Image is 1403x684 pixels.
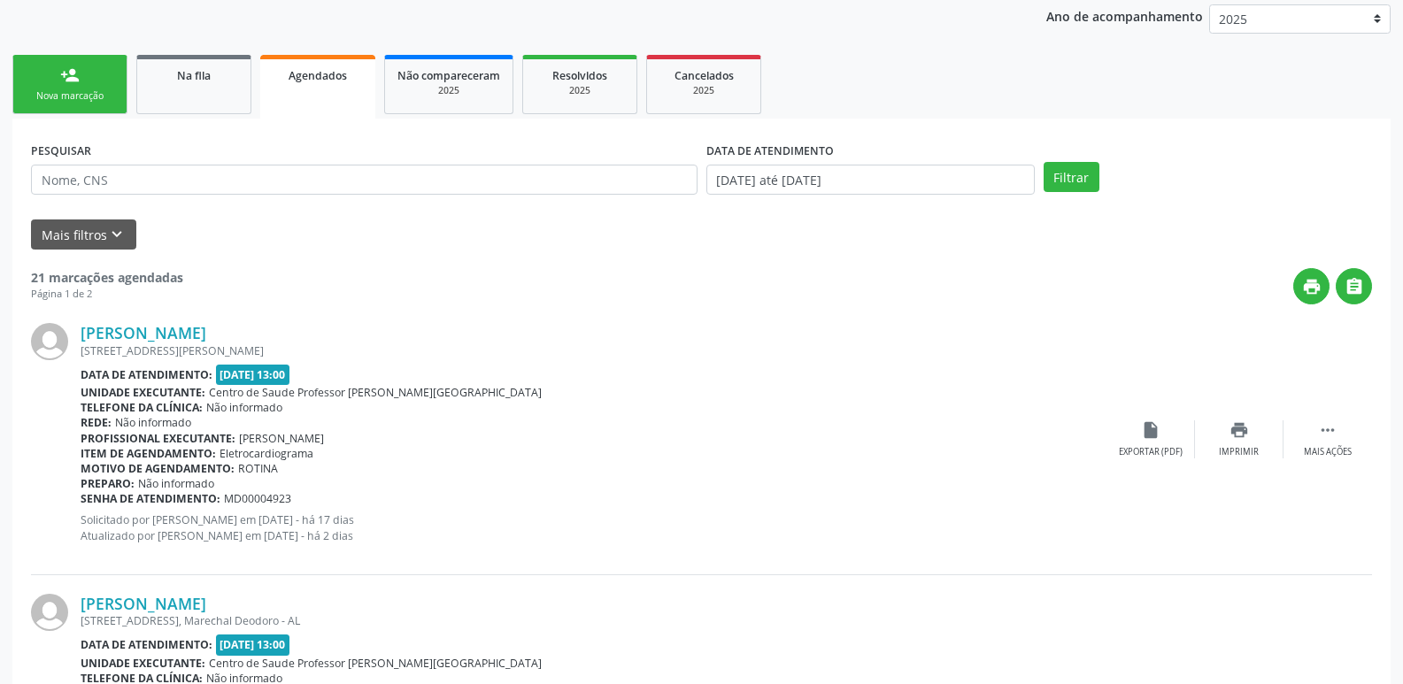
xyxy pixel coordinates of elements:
[81,400,203,415] b: Telefone da clínica:
[138,476,214,491] span: Não informado
[1141,420,1160,440] i: insert_drive_file
[81,613,1106,628] div: [STREET_ADDRESS], Marechal Deodoro - AL
[659,84,748,97] div: 2025
[289,68,347,83] span: Agendados
[675,68,734,83] span: Cancelados
[220,446,313,461] span: Eletrocardiograma
[81,637,212,652] b: Data de atendimento:
[552,68,607,83] span: Resolvidos
[1046,4,1203,27] p: Ano de acompanhamento
[81,431,235,446] b: Profissional executante:
[81,343,1106,358] div: [STREET_ADDRESS][PERSON_NAME]
[60,65,80,85] div: person_add
[209,385,542,400] span: Centro de Saude Professor [PERSON_NAME][GEOGRAPHIC_DATA]
[209,656,542,671] span: Centro de Saude Professor [PERSON_NAME][GEOGRAPHIC_DATA]
[115,415,191,430] span: Não informado
[81,594,206,613] a: [PERSON_NAME]
[31,219,136,250] button: Mais filtroskeyboard_arrow_down
[224,491,291,506] span: MD00004923
[216,365,290,385] span: [DATE] 13:00
[31,287,183,302] div: Página 1 de 2
[31,137,91,165] label: PESQUISAR
[81,446,216,461] b: Item de agendamento:
[1304,446,1352,458] div: Mais ações
[81,367,212,382] b: Data de atendimento:
[31,165,698,195] input: Nome, CNS
[1044,162,1099,192] button: Filtrar
[536,84,624,97] div: 2025
[216,634,290,655] span: [DATE] 13:00
[706,137,834,165] label: DATA DE ATENDIMENTO
[1345,277,1364,296] i: 
[31,594,68,631] img: img
[31,269,183,286] strong: 21 marcações agendadas
[706,165,1035,195] input: Selecione um intervalo
[107,225,127,244] i: keyboard_arrow_down
[1318,420,1337,440] i: 
[81,415,112,430] b: Rede:
[1293,268,1330,304] button: print
[26,89,114,103] div: Nova marcação
[239,431,324,446] span: [PERSON_NAME]
[81,476,135,491] b: Preparo:
[1302,277,1322,296] i: print
[81,323,206,342] a: [PERSON_NAME]
[206,400,282,415] span: Não informado
[1119,446,1183,458] div: Exportar (PDF)
[81,491,220,506] b: Senha de atendimento:
[1336,268,1372,304] button: 
[81,461,235,476] b: Motivo de agendamento:
[1219,446,1259,458] div: Imprimir
[81,385,205,400] b: Unidade executante:
[397,84,500,97] div: 2025
[81,656,205,671] b: Unidade executante:
[31,323,68,360] img: img
[81,512,1106,542] p: Solicitado por [PERSON_NAME] em [DATE] - há 17 dias Atualizado por [PERSON_NAME] em [DATE] - há 2...
[1230,420,1249,440] i: print
[397,68,500,83] span: Não compareceram
[238,461,278,476] span: ROTINA
[177,68,211,83] span: Na fila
